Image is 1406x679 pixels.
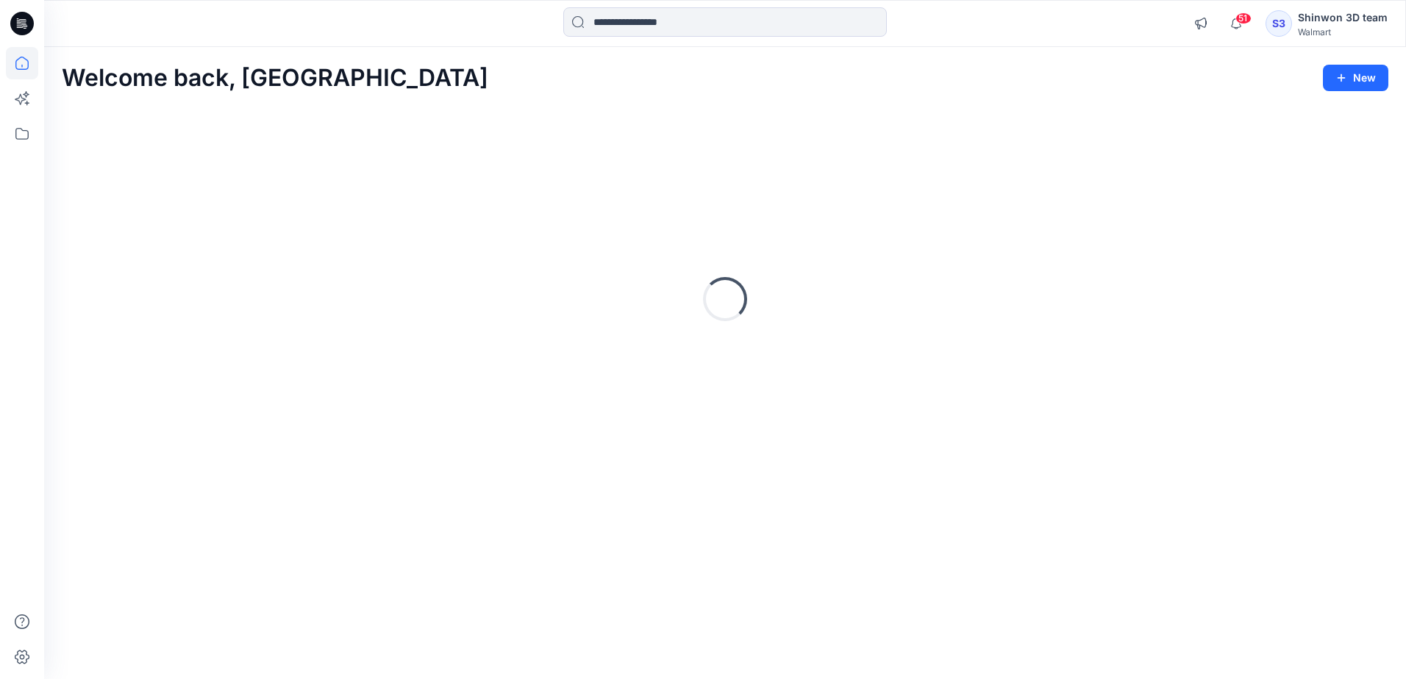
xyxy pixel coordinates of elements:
[62,65,488,92] h2: Welcome back, [GEOGRAPHIC_DATA]
[1266,10,1292,37] div: S3
[1298,9,1388,26] div: Shinwon 3D team
[1298,26,1388,37] div: Walmart
[1235,12,1252,24] span: 51
[1323,65,1388,91] button: New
